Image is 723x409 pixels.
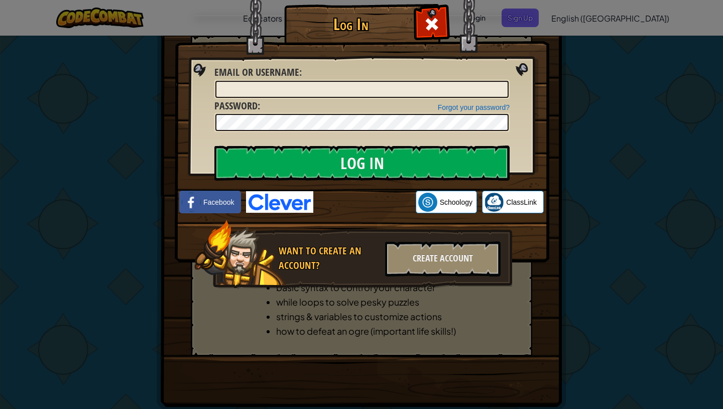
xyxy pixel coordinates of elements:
img: schoology.png [418,193,437,212]
div: Want to create an account? [279,244,379,272]
img: classlink-logo-small.png [485,193,504,212]
div: Create Account [385,241,501,277]
label: : [214,99,260,113]
span: Password [214,99,258,112]
h1: Log In [287,16,415,33]
iframe: Sign in with Google Button [313,191,416,213]
input: Log In [214,146,510,181]
img: clever-logo-blue.png [246,191,313,213]
a: Forgot your password? [438,103,510,111]
img: facebook_small.png [182,193,201,212]
span: Schoology [440,197,472,207]
span: ClassLink [506,197,537,207]
label: : [214,65,302,80]
span: Facebook [203,197,234,207]
span: Email or Username [214,65,299,79]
